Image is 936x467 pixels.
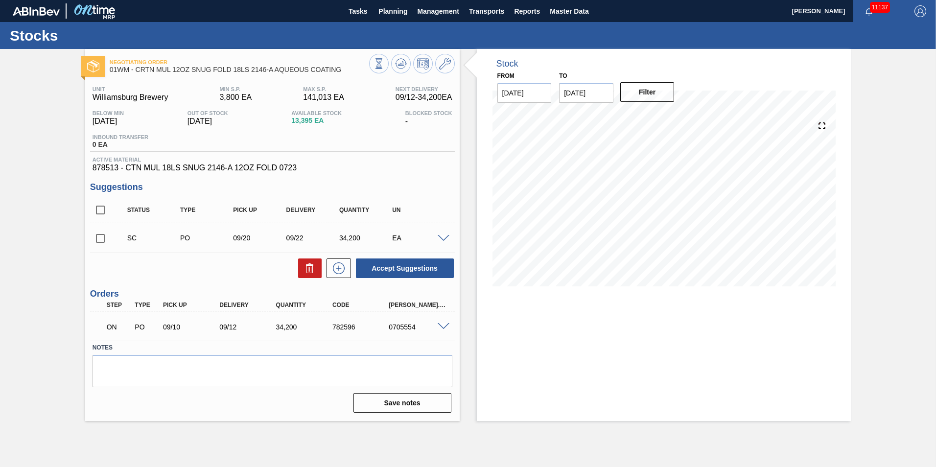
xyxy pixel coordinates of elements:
span: 878513 - CTN MUL 18LS SNUG 2146-A 12OZ FOLD 0723 [93,163,452,172]
div: Code [330,302,393,308]
span: 3,800 EA [219,93,252,102]
div: Quantity [274,302,337,308]
span: Active Material [93,157,452,163]
span: Planning [378,5,407,17]
input: mm/dd/yyyy [497,83,552,103]
span: 01WM - CRTN MUL 12OZ SNUG FOLD 18LS 2146-A AQUEOUS COATING [110,66,369,73]
input: mm/dd/yyyy [559,83,613,103]
button: Save notes [353,393,451,413]
button: Accept Suggestions [356,258,454,278]
div: Purchase order [132,323,162,331]
button: Update Chart [391,54,411,73]
div: Quantity [337,207,396,213]
div: 09/22/2025 [284,234,343,242]
span: MAX S.P. [303,86,344,92]
button: Stocks Overview [369,54,389,73]
span: MIN S.P. [219,86,252,92]
div: Accept Suggestions [351,257,455,279]
label: From [497,72,515,79]
div: 09/10/2025 [161,323,224,331]
h3: Suggestions [90,182,455,192]
span: 11137 [870,2,890,13]
div: Suggestion Created [125,234,184,242]
span: Inbound Transfer [93,134,148,140]
span: Master Data [550,5,588,17]
span: 13,395 EA [291,117,342,124]
div: Delivery [217,302,280,308]
span: Unit [93,86,168,92]
div: - [403,110,455,126]
div: Delete Suggestions [293,258,322,278]
span: Reports [514,5,540,17]
span: Blocked Stock [405,110,452,116]
div: Purchase order [178,234,237,242]
span: [DATE] [187,117,228,126]
div: 34,200 [274,323,337,331]
div: 0705554 [386,323,449,331]
div: Stock [496,59,518,69]
span: Below Min [93,110,124,116]
img: Ícone [87,60,99,72]
span: Management [417,5,459,17]
div: Pick up [161,302,224,308]
img: TNhmsLtSVTkK8tSr43FrP2fwEKptu5GPRR3wAAAABJRU5ErkJggg== [13,7,60,16]
span: [DATE] [93,117,124,126]
h3: Orders [90,289,455,299]
span: 0 EA [93,141,148,148]
div: 782596 [330,323,393,331]
div: 09/20/2025 [231,234,290,242]
span: Tasks [347,5,369,17]
div: 34,200 [337,234,396,242]
button: Notifications [853,4,885,18]
button: Filter [620,82,675,102]
div: New suggestion [322,258,351,278]
h1: Stocks [10,30,184,41]
div: UN [390,207,449,213]
div: EA [390,234,449,242]
p: ON [107,323,131,331]
button: Schedule Inventory [413,54,433,73]
div: Type [132,302,162,308]
div: Delivery [284,207,343,213]
div: [PERSON_NAME]. ID [386,302,449,308]
span: Negotiating Order [110,59,369,65]
span: Williamsburg Brewery [93,93,168,102]
div: Status [125,207,184,213]
div: Negotiating Order [104,316,134,338]
div: 09/12/2025 [217,323,280,331]
span: Transports [469,5,504,17]
span: 09/12 - 34,200 EA [396,93,452,102]
label: Notes [93,341,452,355]
div: Pick up [231,207,290,213]
img: Logout [914,5,926,17]
div: Type [178,207,237,213]
label: to [559,72,567,79]
span: Next Delivery [396,86,452,92]
button: Go to Master Data / General [435,54,455,73]
span: Available Stock [291,110,342,116]
div: Step [104,302,134,308]
span: Out Of Stock [187,110,228,116]
span: 141,013 EA [303,93,344,102]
